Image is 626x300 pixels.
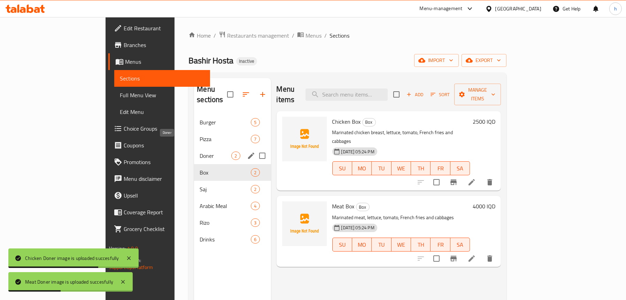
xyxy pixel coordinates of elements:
[124,124,204,133] span: Choice Groups
[332,128,470,146] p: Marinated chicken breast, lettuce, tomato, French fries and cabbages
[277,84,297,105] h2: Menu items
[108,20,210,37] a: Edit Restaurant
[332,238,352,252] button: SU
[355,240,369,250] span: MO
[194,111,271,251] nav: Menu sections
[332,116,361,127] span: Chicken Box
[114,70,210,87] a: Sections
[420,56,453,65] span: import
[394,240,408,250] span: WE
[352,161,372,175] button: MO
[114,103,210,120] a: Edit Menu
[405,91,424,99] span: Add
[306,31,322,40] span: Menus
[453,163,467,174] span: SA
[282,201,327,246] img: Meat Box
[495,5,541,13] div: [GEOGRAPHIC_DATA]
[109,244,126,253] span: Version:
[200,218,251,227] span: Rizo
[251,119,259,126] span: 5
[445,250,462,267] button: Branch-specific-item
[194,147,271,164] div: Doner2edit
[356,203,369,211] span: Box
[282,117,327,161] img: Chicken Box
[231,152,240,160] div: items
[433,240,447,250] span: FR
[414,240,428,250] span: TH
[335,240,349,250] span: SU
[389,87,404,102] span: Select section
[306,89,388,101] input: search
[614,5,617,13] span: h
[194,181,271,198] div: Saj2
[114,87,210,103] a: Full Menu View
[194,164,271,181] div: Box2
[108,37,210,53] a: Branches
[429,175,444,190] span: Select to update
[108,221,210,237] a: Grocery Checklist
[194,214,271,231] div: Rizo3
[124,225,204,233] span: Grocery Checklist
[251,203,259,209] span: 4
[200,135,251,143] span: Pizza
[200,235,251,244] span: Drinks
[188,53,233,68] span: Bashir Hosta
[411,238,431,252] button: TH
[332,201,355,211] span: Meat Box
[238,86,254,103] span: Sort sections
[420,5,463,13] div: Menu-management
[355,163,369,174] span: MO
[374,163,388,174] span: TU
[467,56,501,65] span: export
[352,238,372,252] button: MO
[124,175,204,183] span: Menu disclaimer
[124,191,204,200] span: Upsell
[433,163,447,174] span: FR
[194,114,271,131] div: Burger5
[414,163,428,174] span: TH
[251,218,260,227] div: items
[194,198,271,214] div: Arabic Meal4
[25,254,119,262] div: Chicken Doner image is uploaded succesfully
[392,161,411,175] button: WE
[450,238,470,252] button: SA
[362,118,376,126] div: Box
[467,254,476,263] a: Edit menu item
[125,57,204,66] span: Menus
[124,41,204,49] span: Branches
[481,250,498,267] button: delete
[108,170,210,187] a: Menu disclaimer
[188,31,507,40] nav: breadcrumb
[200,202,251,210] span: Arabic Meal
[194,231,271,248] div: Drinks6
[332,213,470,222] p: Marinated meat, lettuce, tomato, French fries and cabbages
[251,118,260,126] div: items
[394,163,408,174] span: WE
[120,91,204,99] span: Full Menu View
[453,240,467,250] span: SA
[429,251,444,266] span: Select to update
[404,89,426,100] button: Add
[450,161,470,175] button: SA
[25,278,113,286] div: Meat Doner image is uploaded succesfully
[251,186,259,193] span: 2
[108,137,210,154] a: Coupons
[251,220,259,226] span: 3
[127,244,138,253] span: 1.0.0
[219,31,289,40] a: Restaurants management
[200,185,251,193] span: Saj
[332,161,352,175] button: SU
[236,58,257,64] span: Inactive
[339,148,377,155] span: [DATE] 05:24 PM
[124,141,204,149] span: Coupons
[473,117,495,126] h6: 2500 IQD
[200,168,251,177] div: Box
[411,161,431,175] button: TH
[374,240,388,250] span: TU
[227,31,289,40] span: Restaurants management
[200,152,231,160] span: Doner
[251,169,259,176] span: 2
[297,31,322,40] a: Menus
[108,53,210,70] a: Menus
